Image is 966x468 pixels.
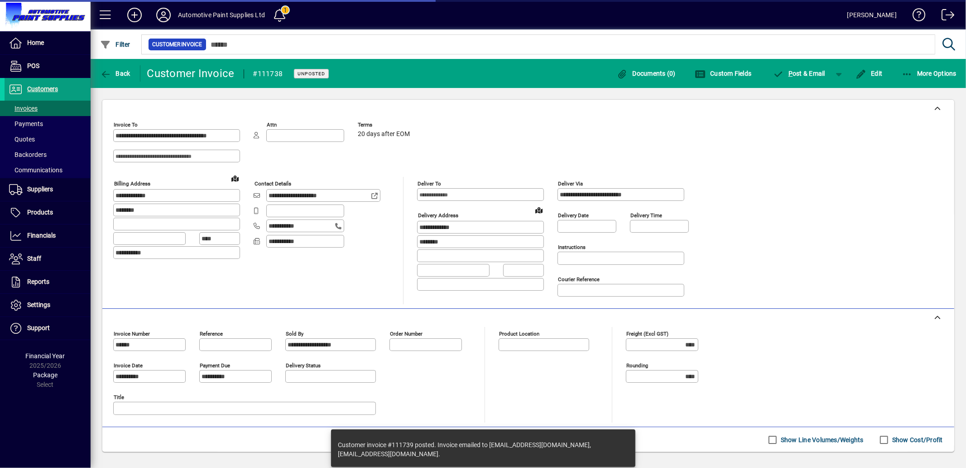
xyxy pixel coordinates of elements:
mat-label: Freight (excl GST) [626,331,668,337]
button: Profile [149,7,178,23]
a: Suppliers [5,178,91,201]
mat-label: Invoice number [114,331,150,337]
span: Payments [9,120,43,127]
label: Show Cost/Profit [890,435,943,444]
button: Filter [98,36,133,53]
a: Payments [5,116,91,132]
span: Terms [358,122,412,128]
a: Reports [5,271,91,293]
a: Settings [5,294,91,317]
mat-label: Order number [390,331,423,337]
span: Back [100,70,130,77]
span: Quotes [9,136,35,143]
button: Custom Fields [692,65,754,82]
span: Unposted [298,71,325,77]
span: Edit [855,70,883,77]
a: View on map [532,203,546,217]
mat-label: Delivery date [558,212,589,219]
mat-label: Reference [200,331,223,337]
a: Products [5,201,91,224]
span: Suppliers [27,185,53,193]
span: Staff [27,255,41,262]
span: Financials [27,232,56,239]
mat-label: Title [114,394,124,400]
a: View on map [228,171,242,185]
span: Communications [9,166,62,174]
span: Custom Fields [695,70,752,77]
button: Documents (0) [615,65,678,82]
button: Back [98,65,133,82]
a: Quotes [5,132,91,147]
span: More Options [902,70,957,77]
button: More Options [899,65,959,82]
mat-label: Sold by [286,331,303,337]
a: Knowledge Base [906,2,926,31]
a: Communications [5,162,91,178]
mat-label: Rounding [626,362,648,369]
mat-label: Deliver via [558,180,583,187]
mat-label: Deliver To [418,180,441,187]
mat-label: Instructions [558,244,586,250]
span: 20 days after EOM [358,131,410,138]
span: Filter [100,41,130,48]
app-page-header-button: Back [91,65,140,82]
a: Financials [5,224,91,247]
span: Invoices [9,105,38,112]
span: Backorders [9,151,47,158]
mat-label: Attn [267,122,277,128]
a: Staff [5,248,91,270]
span: Home [27,39,44,46]
mat-label: Invoice date [114,362,143,369]
a: Backorders [5,147,91,162]
span: Customers [27,85,58,93]
mat-label: Delivery status [286,362,321,369]
div: Customer invoice #111739 posted. Invoice emailed to [EMAIL_ADDRESS][DOMAIN_NAME], [EMAIL_ADDRESS]... [338,440,619,458]
span: P [788,70,793,77]
mat-label: Product location [499,331,539,337]
mat-label: Invoice To [114,122,138,128]
span: Products [27,209,53,216]
a: Support [5,317,91,340]
span: Financial Year [26,352,65,360]
span: Support [27,324,50,331]
div: Customer Invoice [147,66,235,81]
span: ost & Email [773,70,826,77]
span: Package [33,371,58,379]
div: Automotive Paint Supplies Ltd [178,8,265,22]
a: Invoices [5,101,91,116]
mat-label: Delivery time [630,212,662,219]
div: #111738 [253,67,283,81]
mat-label: Courier Reference [558,276,600,283]
label: Show Line Volumes/Weights [779,435,864,444]
mat-label: Payment due [200,362,230,369]
span: POS [27,62,39,69]
a: POS [5,55,91,78]
span: Customer Invoice [152,40,202,49]
span: Documents (0) [617,70,676,77]
button: Edit [853,65,885,82]
span: Reports [27,278,49,285]
span: Settings [27,301,50,308]
a: Home [5,32,91,54]
button: Post & Email [769,65,830,82]
a: Logout [935,2,955,31]
button: Add [120,7,149,23]
div: [PERSON_NAME] [847,8,897,22]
